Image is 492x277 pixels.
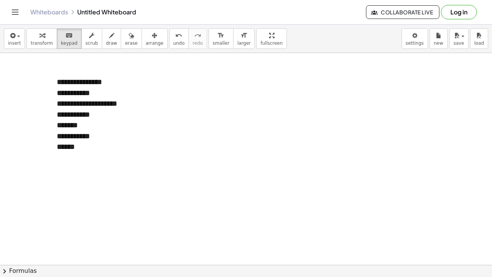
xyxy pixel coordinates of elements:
button: arrange [142,28,168,49]
button: keyboardkeypad [57,28,82,49]
span: undo [173,41,185,46]
button: draw [102,28,121,49]
span: smaller [213,41,229,46]
button: save [449,28,469,49]
i: keyboard [65,31,73,40]
span: fullscreen [260,41,282,46]
button: Toggle navigation [9,6,21,18]
span: save [453,41,464,46]
button: insert [4,28,25,49]
span: Collaborate Live [372,9,433,16]
button: redoredo [188,28,207,49]
button: new [430,28,448,49]
button: format_sizelarger [233,28,255,49]
span: transform [31,41,53,46]
span: keypad [61,41,78,46]
button: Collaborate Live [366,5,439,19]
i: redo [194,31,201,40]
i: undo [175,31,182,40]
span: erase [125,41,137,46]
span: load [474,41,484,46]
button: format_sizesmaller [209,28,234,49]
button: load [470,28,488,49]
span: new [434,41,443,46]
button: fullscreen [256,28,286,49]
a: Whiteboards [30,8,68,16]
button: Log in [441,5,477,19]
span: redo [193,41,203,46]
i: format_size [217,31,224,40]
i: format_size [240,31,248,40]
span: scrub [86,41,98,46]
span: settings [406,41,424,46]
span: larger [237,41,251,46]
span: draw [106,41,117,46]
button: scrub [81,28,102,49]
button: undoundo [169,28,189,49]
button: transform [26,28,57,49]
span: arrange [146,41,163,46]
span: insert [8,41,21,46]
button: settings [402,28,428,49]
button: erase [121,28,142,49]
